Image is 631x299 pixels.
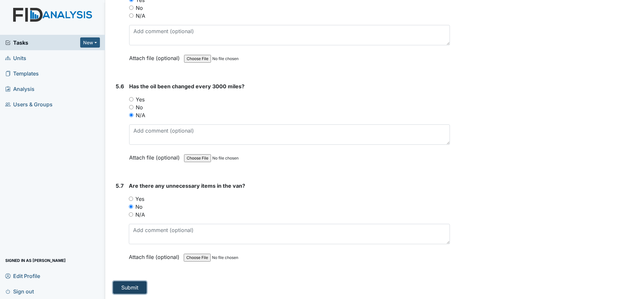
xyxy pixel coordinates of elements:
input: No [129,105,133,109]
label: Attach file (optional) [129,249,182,261]
span: Edit Profile [5,271,40,281]
label: No [136,4,143,12]
label: N/A [136,111,145,119]
label: No [135,203,143,211]
label: N/A [135,211,145,219]
label: 5.6 [116,82,124,90]
span: Templates [5,68,39,78]
button: Submit [113,281,147,294]
label: Yes [136,96,145,103]
label: N/A [136,12,145,20]
input: No [129,6,133,10]
span: Signed in as [PERSON_NAME] [5,255,66,266]
span: Sign out [5,286,34,296]
a: Tasks [5,39,80,47]
span: Users & Groups [5,99,53,109]
span: Units [5,53,26,63]
input: N/A [129,212,133,217]
label: Yes [135,195,144,203]
button: New [80,37,100,48]
span: Analysis [5,84,35,94]
input: N/A [129,113,133,117]
span: Has the oil been changed every 3000 miles? [129,83,245,90]
label: 5.7 [116,182,124,190]
label: Attach file (optional) [129,51,182,62]
input: Yes [129,97,133,101]
label: Attach file (optional) [129,150,182,161]
label: No [136,103,143,111]
input: No [129,204,133,209]
span: Are there any unnecessary items in the van? [129,182,245,189]
input: N/A [129,13,133,18]
input: Yes [129,197,133,201]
